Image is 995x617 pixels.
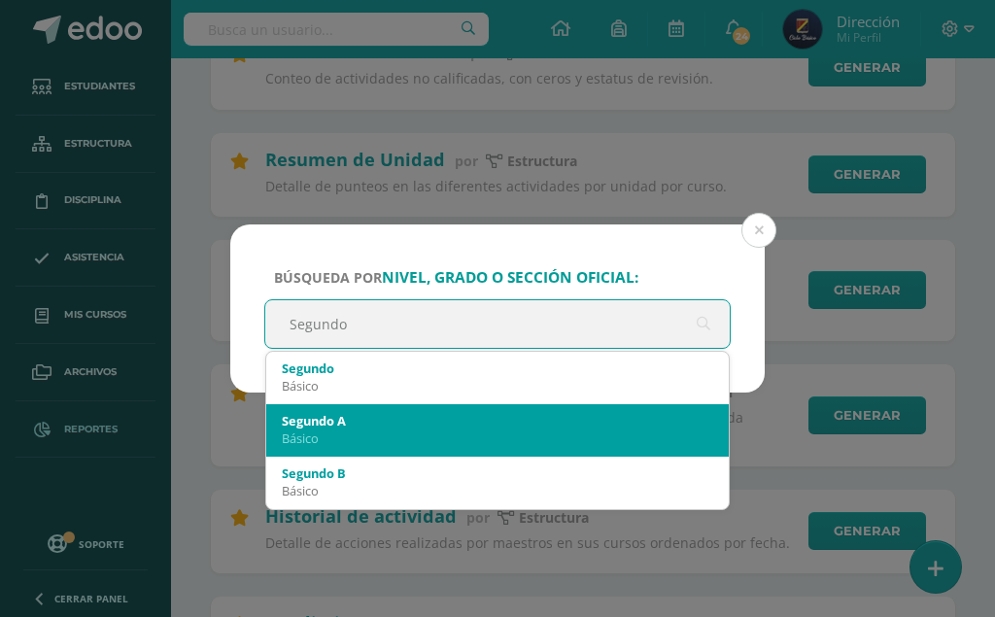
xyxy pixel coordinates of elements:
div: Básico [282,429,713,447]
div: Segundo [282,360,713,377]
div: Básico [282,482,713,499]
strong: nivel, grado o sección oficial: [382,267,638,288]
span: Búsqueda por [274,268,638,287]
div: Básico [282,377,713,394]
div: Segundo A [282,412,713,429]
input: ej. Primero primaria, etc. [265,300,730,348]
button: Close (Esc) [741,213,776,248]
div: Segundo B [282,464,713,482]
